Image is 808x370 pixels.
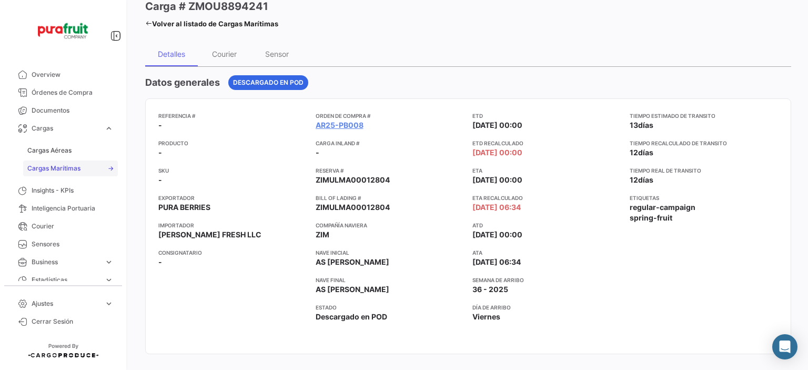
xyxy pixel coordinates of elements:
[316,248,464,257] app-card-info-title: Nave inicial
[158,139,307,147] app-card-info-title: Producto
[316,221,464,229] app-card-info-title: Compañía naviera
[316,229,329,240] span: ZIM
[472,112,621,120] app-card-info-title: ETD
[233,78,304,87] span: Descargado en POD
[630,213,672,223] span: spring-fruit
[158,175,162,185] span: -
[158,248,307,257] app-card-info-title: Consignatario
[104,257,114,267] span: expand_more
[32,299,100,308] span: Ajustes
[27,146,72,155] span: Cargas Aéreas
[630,121,638,129] span: 13
[472,276,621,284] app-card-info-title: Semana de Arribo
[27,164,80,173] span: Cargas Marítimas
[212,49,237,58] div: Courier
[32,124,100,133] span: Cargas
[472,147,522,158] span: [DATE] 00:00
[8,217,118,235] a: Courier
[32,222,114,231] span: Courier
[158,120,162,131] span: -
[158,194,307,202] app-card-info-title: Exportador
[32,70,114,79] span: Overview
[472,248,621,257] app-card-info-title: ATA
[316,120,363,131] a: AR25-PB008
[32,239,114,249] span: Sensores
[32,317,114,326] span: Cerrar Sesión
[316,276,464,284] app-card-info-title: Nave final
[32,275,100,285] span: Estadísticas
[630,139,779,147] app-card-info-title: Tiempo recalculado de transito
[32,106,114,115] span: Documentos
[316,257,389,267] span: AS [PERSON_NAME]
[8,182,118,199] a: Insights - KPIs
[472,139,621,147] app-card-info-title: ETD Recalculado
[158,112,307,120] app-card-info-title: Referencia #
[158,202,210,213] span: PURA BERRIES
[158,49,185,58] div: Detalles
[8,235,118,253] a: Sensores
[772,334,797,359] div: Abrir Intercom Messenger
[316,284,389,295] span: AS [PERSON_NAME]
[158,229,261,240] span: [PERSON_NAME] FRESH LLC
[158,147,162,158] span: -
[316,303,464,312] app-card-info-title: Estado
[630,194,779,202] app-card-info-title: Etiquetas
[472,229,522,240] span: [DATE] 00:00
[23,143,118,158] a: Cargas Aéreas
[316,147,319,158] span: -
[32,257,100,267] span: Business
[23,161,118,176] a: Cargas Marítimas
[638,148,653,157] span: días
[472,120,522,131] span: [DATE] 00:00
[104,124,114,133] span: expand_more
[472,194,621,202] app-card-info-title: ETA Recalculado
[316,202,390,213] span: ZIMULMA00012804
[630,148,638,157] span: 12
[104,299,114,308] span: expand_more
[8,199,118,217] a: Inteligencia Portuaria
[630,202,695,213] span: regular-campaign
[472,221,621,229] app-card-info-title: ATD
[32,88,114,97] span: Órdenes de Compra
[32,204,114,213] span: Inteligencia Portuaria
[145,16,278,31] a: Volver al listado de Cargas Marítimas
[316,166,464,175] app-card-info-title: Reserva #
[145,75,220,90] h4: Datos generales
[104,275,114,285] span: expand_more
[472,284,508,295] span: 36 - 2025
[8,102,118,119] a: Documentos
[158,166,307,175] app-card-info-title: SKU
[316,312,387,322] span: Descargado en POD
[316,139,464,147] app-card-info-title: Carga inland #
[472,312,500,322] span: Viernes
[265,49,289,58] div: Sensor
[158,221,307,229] app-card-info-title: Importador
[8,84,118,102] a: Órdenes de Compra
[316,194,464,202] app-card-info-title: Bill of Lading #
[472,303,621,312] app-card-info-title: Día de Arribo
[32,186,114,195] span: Insights - KPIs
[472,175,522,185] span: [DATE] 00:00
[158,257,162,267] span: -
[37,13,89,49] img: Logo+PuraFruit.png
[316,175,390,185] span: ZIMULMA00012804
[630,175,638,184] span: 12
[316,112,464,120] app-card-info-title: Orden de Compra #
[472,257,521,267] span: [DATE] 06:34
[472,166,621,175] app-card-info-title: ETA
[472,202,521,213] span: [DATE] 06:34
[638,175,653,184] span: días
[630,112,779,120] app-card-info-title: Tiempo estimado de transito
[8,66,118,84] a: Overview
[638,121,653,129] span: días
[630,166,779,175] app-card-info-title: Tiempo real de transito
